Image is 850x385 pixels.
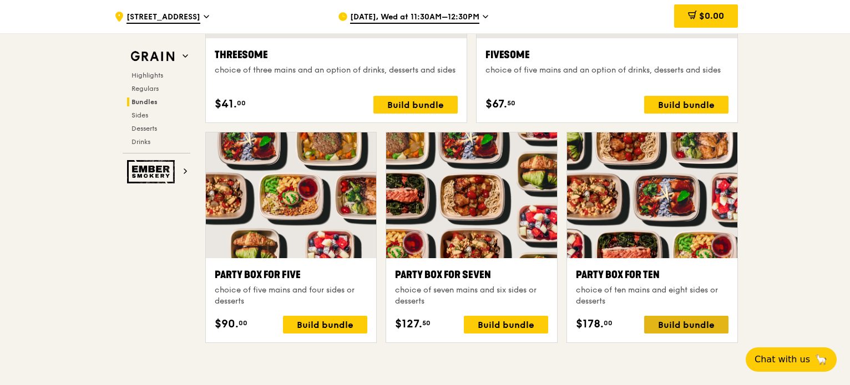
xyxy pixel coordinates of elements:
span: $127. [395,316,422,332]
span: 00 [237,99,246,107]
span: 🦙 [814,353,828,366]
span: Highlights [131,71,163,79]
button: Chat with us🦙 [746,347,837,372]
div: Build bundle [283,316,367,333]
span: $90. [215,316,239,332]
span: 50 [507,99,515,107]
img: Ember Smokery web logo [127,160,178,183]
div: Party Box for Seven [395,267,548,283]
div: choice of ten mains and eight sides or desserts [576,285,728,307]
div: Build bundle [373,96,458,114]
div: choice of five mains and four sides or desserts [215,285,367,307]
div: Build bundle [644,316,728,333]
span: Regulars [131,85,159,93]
span: Sides [131,111,148,119]
span: Bundles [131,98,158,106]
span: $0.00 [699,11,724,21]
span: 00 [239,319,247,327]
div: choice of three mains and an option of drinks, desserts and sides [215,65,458,76]
div: choice of five mains and an option of drinks, desserts and sides [485,65,728,76]
div: Party Box for Ten [576,267,728,283]
div: Threesome [215,47,458,63]
span: [STREET_ADDRESS] [127,12,200,24]
div: Build bundle [464,316,548,333]
span: $41. [215,96,237,112]
span: $178. [576,316,604,332]
span: Chat with us [755,353,810,366]
div: Fivesome [485,47,728,63]
div: Build bundle [644,96,728,114]
span: Drinks [131,138,150,146]
img: Grain web logo [127,47,178,66]
div: Party Box for Five [215,267,367,283]
div: choice of seven mains and six sides or desserts [395,285,548,307]
span: 50 [422,319,431,327]
span: [DATE], Wed at 11:30AM–12:30PM [350,12,479,24]
span: Desserts [131,125,157,132]
span: 00 [604,319,613,327]
span: $67. [485,96,507,112]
